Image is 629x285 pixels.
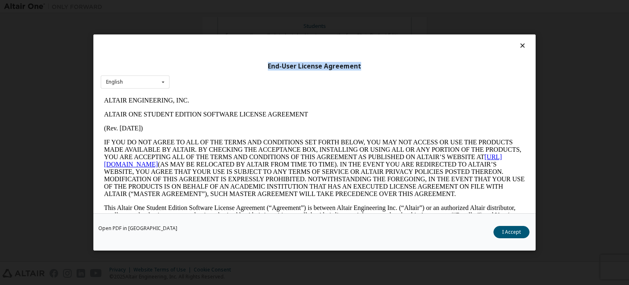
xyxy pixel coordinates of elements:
p: ALTAIR ENGINEERING, INC. [3,3,424,11]
a: Open PDF in [GEOGRAPHIC_DATA] [98,226,177,231]
p: This Altair One Student Edition Software License Agreement (“Agreement”) is between Altair Engine... [3,111,424,140]
button: I Accept [493,226,529,238]
p: IF YOU DO NOT AGREE TO ALL OF THE TERMS AND CONDITIONS SET FORTH BELOW, YOU MAY NOT ACCESS OR USE... [3,45,424,104]
div: English [106,80,123,84]
p: (Rev. [DATE]) [3,31,424,39]
div: End-User License Agreement [101,62,528,71]
a: [URL][DOMAIN_NAME] [3,60,401,74]
p: ALTAIR ONE STUDENT EDITION SOFTWARE LICENSE AGREEMENT [3,17,424,25]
